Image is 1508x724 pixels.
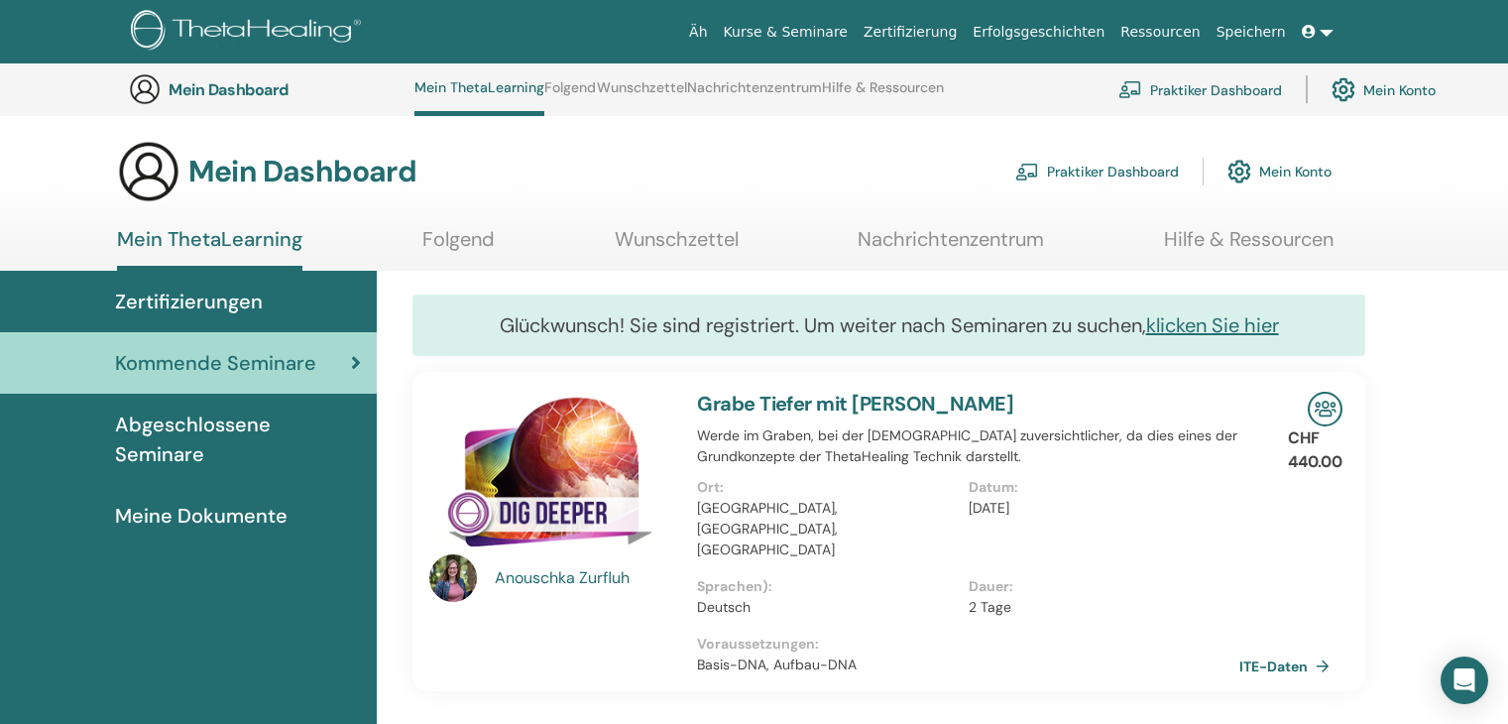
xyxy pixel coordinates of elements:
img: chalkboard-teacher.svg [1118,80,1142,98]
font: Folgend [544,78,596,96]
font: Praktiker Dashboard [1150,81,1282,99]
font: : [815,635,819,653]
a: Nachrichtenzentrum [687,79,822,111]
a: Praktiker Dashboard [1118,67,1282,111]
img: default.jpg [429,554,477,602]
img: chalkboard-teacher.svg [1015,163,1039,181]
a: ITE-Daten [1239,652,1337,681]
a: Folgend [544,79,596,111]
font: Hilfe & Ressourcen [822,78,944,96]
font: Meine Dokumente [115,503,288,529]
font: Datum [969,478,1014,496]
a: Hilfe & Ressourcen [1164,227,1334,266]
a: Wunschzettel [615,227,739,266]
a: Anouschka Zurfluh [495,566,678,590]
font: Ort [697,478,720,496]
font: Speichern [1217,24,1286,40]
font: Mein Konto [1259,164,1332,181]
font: Folgend [422,226,495,252]
a: Äh [681,14,715,51]
a: Mein Konto [1332,67,1436,111]
img: logo.png [131,10,368,55]
font: Abgeschlossene Seminare [115,412,271,467]
a: Folgend [422,227,495,266]
a: Kurse & Seminare [716,14,856,51]
font: Deutsch [697,598,751,616]
font: Anouschka [495,567,575,588]
a: Mein ThetaLearning [414,79,544,116]
font: Mein Dashboard [188,152,416,190]
font: Praktiker Dashboard [1047,164,1179,181]
font: Ressourcen [1120,24,1200,40]
font: : [768,577,772,595]
a: Hilfe & Ressourcen [822,79,944,111]
img: cog.svg [1227,155,1251,188]
font: Mein Dashboard [169,79,289,100]
a: Zertifizierung [856,14,965,51]
img: Grabe Tiefer [429,392,673,561]
img: cog.svg [1332,72,1355,106]
font: 2 Tage [969,598,1011,616]
img: Persönliches Seminar [1308,392,1342,426]
a: Mein ThetaLearning [117,227,302,271]
img: generic-user-icon.jpg [117,140,180,203]
font: CHF 440.00 [1288,427,1342,472]
font: Hilfe & Ressourcen [1164,226,1334,252]
font: Voraussetzungen [697,635,815,653]
div: Öffnen Sie den Intercom Messenger [1441,657,1488,704]
font: Basis-DNA, Aufbau-DNA [697,656,857,673]
font: : [1009,577,1013,595]
font: Nachrichtenzentrum [687,78,822,96]
font: Kommende Seminare [115,350,316,376]
a: klicken Sie hier [1146,312,1279,338]
a: Praktiker Dashboard [1015,150,1179,193]
font: Zertifizierung [864,24,957,40]
font: Dauer [969,577,1009,595]
a: Ressourcen [1112,14,1208,51]
font: Werde im Graben, bei der [DEMOGRAPHIC_DATA] zuversichtlicher, da dies eines der Grundkonzepte der... [697,426,1237,465]
font: Mein ThetaLearning [414,78,544,96]
a: Erfolgsgeschichten [965,14,1112,51]
font: Zurfluh [579,567,630,588]
img: generic-user-icon.jpg [129,73,161,105]
font: Mein Konto [1363,81,1436,99]
font: [GEOGRAPHIC_DATA], [GEOGRAPHIC_DATA], [GEOGRAPHIC_DATA] [697,499,838,558]
font: ITE-Daten [1239,659,1308,676]
a: Mein Konto [1227,150,1332,193]
font: : [720,478,724,496]
font: Wunschzettel [615,226,739,252]
a: Wunschzettel [597,79,687,111]
font: : [1014,478,1018,496]
font: Äh [689,24,707,40]
a: Grabe Tiefer mit [PERSON_NAME] [697,391,1013,417]
font: Glückwunsch! Sie sind registriert. Um weiter nach Seminaren zu suchen, [500,312,1146,338]
font: Kurse & Seminare [724,24,848,40]
font: Mein ThetaLearning [117,226,302,252]
font: Sprachen) [697,577,768,595]
font: Wunschzettel [597,78,687,96]
a: Nachrichtenzentrum [858,227,1044,266]
a: Speichern [1209,14,1294,51]
font: Nachrichtenzentrum [858,226,1044,252]
font: Erfolgsgeschichten [973,24,1104,40]
font: [DATE] [969,499,1009,517]
font: Zertifizierungen [115,289,263,314]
